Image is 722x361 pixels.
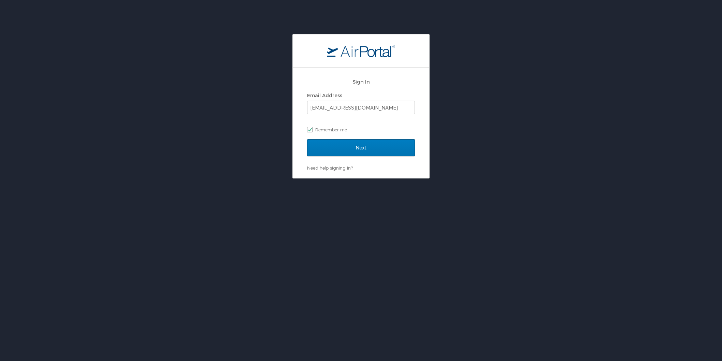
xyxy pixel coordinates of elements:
[327,45,395,57] img: logo
[307,78,415,86] h2: Sign In
[307,92,342,98] label: Email Address
[307,125,415,135] label: Remember me
[307,139,415,156] input: Next
[307,165,353,171] a: Need help signing in?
